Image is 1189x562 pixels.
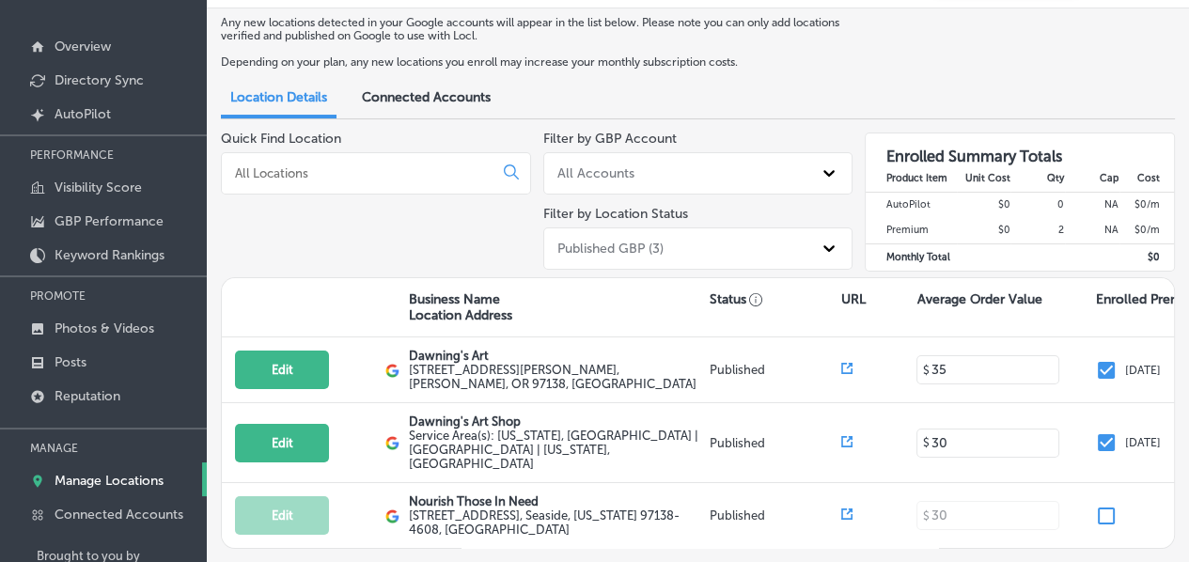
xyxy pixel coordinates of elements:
p: Overview [55,39,111,55]
td: AutoPilot [866,192,956,218]
label: Filter by GBP Account [543,131,677,147]
td: 2 [1010,218,1065,244]
label: Quick Find Location [221,131,341,147]
p: Business Name Location Address [409,291,512,323]
strong: Product Item [886,172,947,184]
label: [STREET_ADDRESS] , Seaside, [US_STATE] 97138-4608, [GEOGRAPHIC_DATA] [409,508,705,537]
span: Connected Accounts [362,89,491,105]
td: $ 0 [1119,244,1174,271]
span: Oregon, USA | United States | Washington, USA [409,429,698,471]
p: Any new locations detected in your Google accounts will appear in the list below. Please note you... [221,16,841,42]
p: Photos & Videos [55,320,154,336]
p: URL [841,291,866,307]
td: Premium [866,218,956,244]
p: Average Order Value [916,291,1041,307]
td: $0 [957,218,1011,244]
p: Reputation [55,388,120,404]
h3: Enrolled Summary Totals [866,133,1174,165]
button: Edit [235,351,329,389]
button: Edit [235,496,329,535]
p: Published [710,363,841,377]
p: $ [922,364,929,377]
p: [DATE] [1125,364,1161,377]
img: logo [385,436,399,450]
button: Edit [235,424,329,462]
td: Monthly Total [866,244,956,271]
div: All Accounts [557,165,634,181]
img: logo [385,509,399,523]
p: AutoPilot [55,106,111,122]
th: Cap [1065,165,1119,192]
p: Status [710,291,841,307]
img: logo [385,364,399,378]
td: $ 0 /m [1119,218,1174,244]
p: Connected Accounts [55,507,183,523]
td: $0 [957,192,1011,218]
p: Dawning's Art Shop [409,414,705,429]
td: 0 [1010,192,1065,218]
p: $ [922,436,929,449]
label: [STREET_ADDRESS][PERSON_NAME] , [PERSON_NAME], OR 97138, [GEOGRAPHIC_DATA] [409,363,705,391]
td: NA [1065,192,1119,218]
p: Published [710,436,841,450]
div: Published GBP (3) [557,241,664,257]
td: NA [1065,218,1119,244]
p: GBP Performance [55,213,164,229]
td: $ 0 /m [1119,192,1174,218]
p: Published [710,508,841,523]
th: Unit Cost [957,165,1011,192]
input: All Locations [233,164,489,181]
p: Directory Sync [55,72,144,88]
p: Manage Locations [55,473,164,489]
span: Location Details [230,89,327,105]
p: Nourish Those In Need [409,494,705,508]
label: Filter by Location Status [543,206,688,222]
p: Dawning's Art [409,349,705,363]
p: Depending on your plan, any new locations you enroll may increase your monthly subscription costs. [221,55,841,69]
p: Keyword Rankings [55,247,164,263]
th: Qty [1010,165,1065,192]
th: Cost [1119,165,1174,192]
p: [DATE] [1125,436,1161,449]
p: Visibility Score [55,180,142,195]
p: Posts [55,354,86,370]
